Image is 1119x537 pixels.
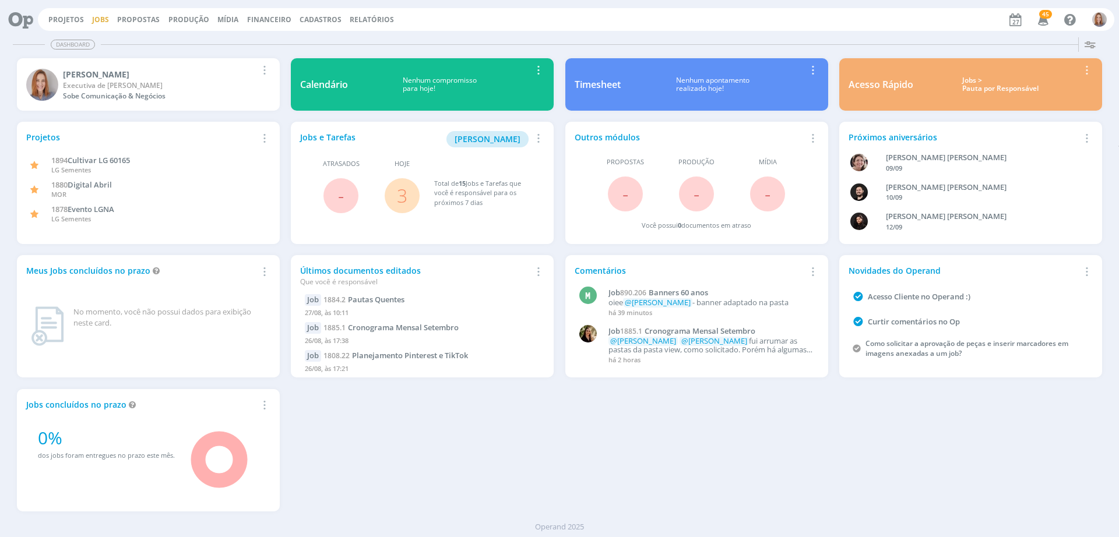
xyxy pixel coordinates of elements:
span: 1878 [51,204,68,214]
span: Planejamento Pinterest e TikTok [352,350,468,361]
div: Calendário [300,77,348,91]
a: TimesheetNenhum apontamentorealizado hoje! [565,58,828,111]
div: Outros módulos [575,131,805,143]
div: M [579,287,597,304]
div: Projetos [26,131,257,143]
div: Jobs e Tarefas [300,131,531,147]
div: Nenhum compromisso para hoje! [348,76,531,93]
span: - [765,181,770,206]
span: - [694,181,699,206]
a: 1894Cultivar LG 60165 [51,154,130,165]
div: Aline Beatriz Jackisch [886,152,1075,164]
span: @[PERSON_NAME] [625,297,691,308]
button: Jobs [89,15,112,24]
img: C [579,325,597,342]
div: Bruno Corralo Granata [886,182,1075,193]
button: Cadastros [296,15,345,24]
a: Como solicitar a aprovação de peças e inserir marcadores em imagens anexadas a um job? [865,338,1068,358]
div: Comentários [575,264,805,277]
span: LG Sementes [51,214,91,223]
button: Relatórios [346,15,397,24]
div: Novidades do Operand [849,264,1079,277]
a: Acesso Cliente no Operand :) [868,291,970,302]
span: Propostas [117,15,160,24]
span: há 2 horas [608,355,641,364]
div: Timesheet [575,77,621,91]
a: A[PERSON_NAME]Executiva de [PERSON_NAME]Sobe Comunicação & Negócios [17,58,280,111]
div: Você possui documentos em atraso [642,221,751,231]
p: oiee - banner adaptado na pasta [608,298,812,308]
img: dashboard_not_found.png [31,306,64,346]
span: Propostas [607,157,644,167]
span: Dashboard [51,40,95,50]
div: 0% [38,425,175,451]
div: Últimos documentos editados [300,264,531,287]
span: @[PERSON_NAME] [681,335,747,346]
img: B [850,183,868,201]
span: - [338,183,344,208]
span: 1880 [51,179,68,190]
button: A [1092,9,1107,30]
span: Banners 60 anos [649,287,708,298]
span: 890.206 [620,288,646,298]
span: 12/09 [886,222,902,231]
span: Digital Abril [68,179,112,190]
span: Evento LGNA [68,204,114,214]
span: @[PERSON_NAME] [610,335,676,346]
span: Produção [678,157,715,167]
p: fui arrumar as pastas da pasta view, como solicitado. Porém há algumas coisas que o Marcel precis... [608,337,812,355]
a: Financeiro [247,15,291,24]
span: 10/09 [886,193,902,202]
div: Próximos aniversários [849,131,1079,143]
a: [PERSON_NAME] [446,133,529,144]
span: 0 [678,221,681,229]
img: A [850,154,868,171]
div: Jobs concluídos no prazo [26,398,257,411]
div: Job [305,322,321,334]
a: Job890.206Banners 60 anos [608,288,812,298]
span: 1885.1 [323,323,346,333]
img: L [850,213,868,230]
span: Hoje [395,159,410,169]
div: dos jobs foram entregues no prazo este mês. [38,451,175,461]
div: Job [305,294,321,306]
span: 1808.22 [323,351,350,361]
div: 27/08, às 10:11 [305,306,540,323]
button: Financeiro [244,15,295,24]
span: 1884.2 [323,295,346,305]
a: 1880Digital Abril [51,179,112,190]
div: Meus Jobs concluídos no prazo [26,264,257,277]
span: 15 [459,179,466,188]
div: Acesso Rápido [849,77,913,91]
a: 3 [397,183,407,208]
span: - [622,181,628,206]
span: Cultivar LG 60165 [68,155,130,165]
span: Atrasados [323,159,360,169]
span: há 39 minutos [608,308,652,317]
a: Mídia [217,15,238,24]
a: Job1885.1Cronograma Mensal Setembro [608,327,812,336]
button: Projetos [45,15,87,24]
div: Luana da Silva de Andrade [886,211,1075,222]
span: 1894 [51,155,68,165]
a: Curtir comentários no Op [868,316,960,327]
div: 26/08, às 17:21 [305,362,540,379]
span: 45 [1039,10,1052,19]
div: Nenhum apontamento realizado hoje! [621,76,805,93]
button: 45 [1030,9,1054,30]
a: Projetos [48,15,84,24]
span: Cronograma Mensal Setembro [348,322,459,333]
button: Propostas [114,15,163,24]
a: Produção [168,15,209,24]
span: Mídia [759,157,777,167]
a: 1878Evento LGNA [51,203,114,214]
div: Jobs > Pauta por Responsável [922,76,1079,93]
span: 09/09 [886,164,902,172]
a: 1885.1Cronograma Mensal Setembro [323,322,459,333]
a: Relatórios [350,15,394,24]
a: Jobs [92,15,109,24]
span: Cronograma Mensal Setembro [645,326,755,336]
img: A [26,69,58,101]
span: MOR [51,190,66,199]
a: 1884.2Pautas Quentes [323,294,404,305]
